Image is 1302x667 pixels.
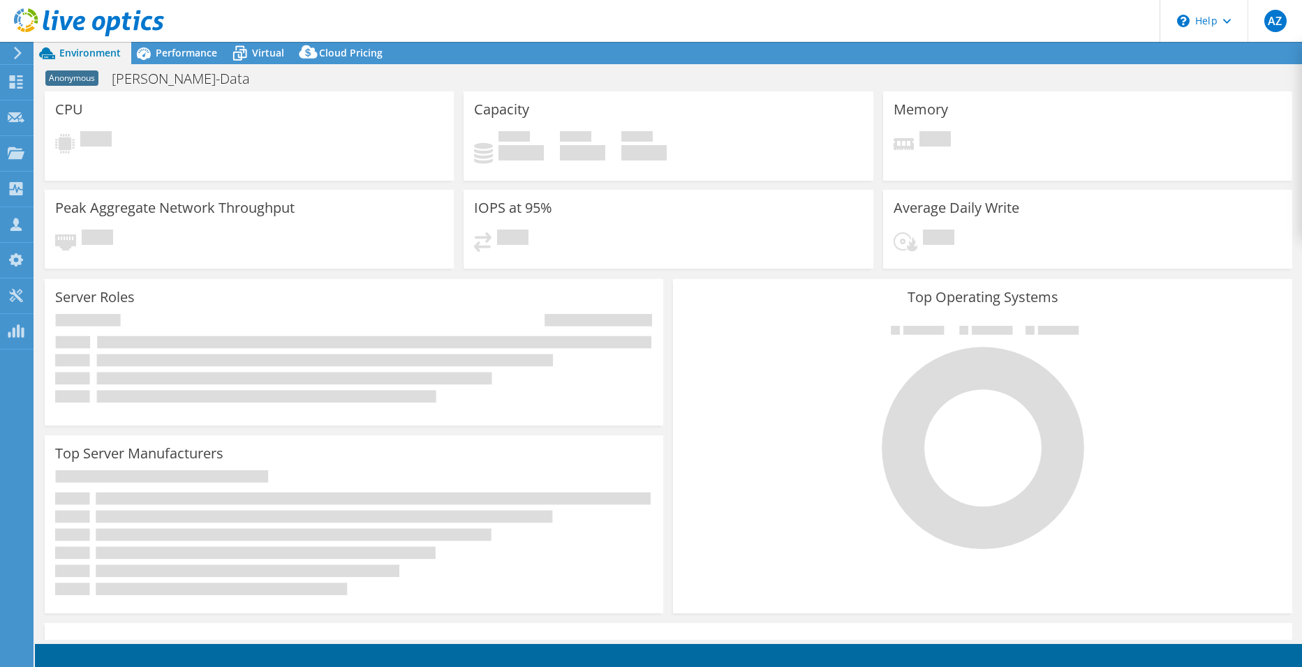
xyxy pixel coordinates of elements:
span: Pending [82,230,113,248]
h4: 0 GiB [621,145,667,160]
span: AZ [1264,10,1287,32]
span: Performance [156,46,217,59]
h1: [PERSON_NAME]-Data [105,71,272,87]
h3: Capacity [474,102,529,117]
span: Free [560,131,591,145]
span: Total [621,131,653,145]
h3: Top Operating Systems [683,290,1281,305]
h3: Server Roles [55,290,135,305]
span: Pending [923,230,954,248]
span: Virtual [252,46,284,59]
h3: Top Server Manufacturers [55,446,223,461]
span: Used [498,131,530,145]
h4: 0 GiB [498,145,544,160]
svg: \n [1177,15,1190,27]
h4: 0 GiB [560,145,605,160]
span: Pending [919,131,951,150]
span: Cloud Pricing [319,46,383,59]
span: Pending [497,230,528,248]
h3: Memory [894,102,948,117]
h3: Average Daily Write [894,200,1019,216]
h3: Peak Aggregate Network Throughput [55,200,295,216]
span: Environment [59,46,121,59]
span: Pending [80,131,112,150]
h3: CPU [55,102,83,117]
h3: IOPS at 95% [474,200,552,216]
span: Anonymous [45,70,98,86]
